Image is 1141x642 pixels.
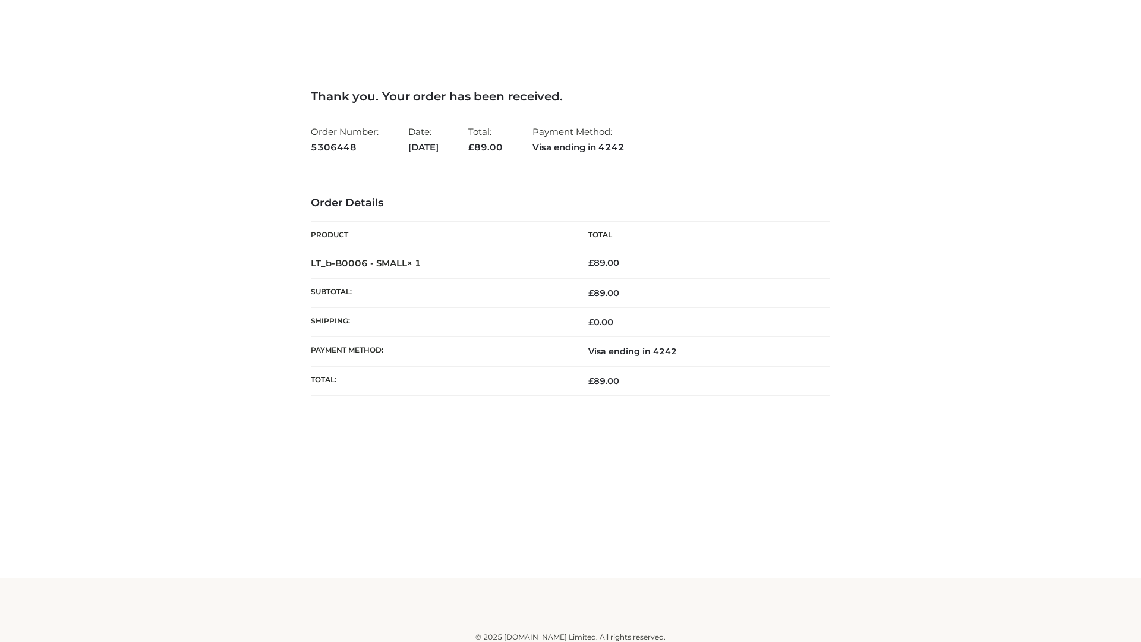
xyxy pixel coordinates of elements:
span: 89.00 [468,141,503,153]
strong: [DATE] [408,140,439,155]
h3: Order Details [311,197,830,210]
bdi: 0.00 [588,317,613,328]
th: Subtotal: [311,278,570,307]
span: £ [588,317,594,328]
span: 89.00 [588,288,619,298]
th: Payment method: [311,337,570,366]
span: £ [588,257,594,268]
span: £ [588,288,594,298]
span: £ [588,376,594,386]
span: £ [468,141,474,153]
span: 89.00 [588,376,619,386]
strong: LT_b-B0006 - SMALL [311,257,421,269]
li: Total: [468,121,503,158]
th: Shipping: [311,308,570,337]
li: Date: [408,121,439,158]
th: Product [311,222,570,248]
th: Total [570,222,830,248]
bdi: 89.00 [588,257,619,268]
li: Order Number: [311,121,379,158]
h3: Thank you. Your order has been received. [311,89,830,103]
th: Total: [311,366,570,395]
strong: 5306448 [311,140,379,155]
td: Visa ending in 4242 [570,337,830,366]
li: Payment Method: [532,121,625,158]
strong: × 1 [407,257,421,269]
strong: Visa ending in 4242 [532,140,625,155]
